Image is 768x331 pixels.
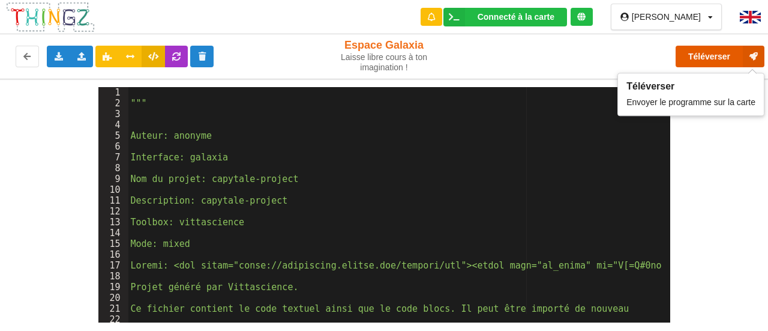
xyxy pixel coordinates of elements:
div: 12 [98,206,128,217]
div: 20 [98,293,128,303]
div: 5 [98,130,128,141]
div: 16 [98,249,128,260]
div: 2 [98,98,128,109]
div: Tu es connecté au serveur de création de Thingz [571,8,593,26]
div: 8 [98,163,128,174]
div: Espace Galaxia [320,38,449,73]
div: 14 [98,228,128,238]
div: 11 [98,195,128,206]
div: 13 [98,217,128,228]
div: 4 [98,120,128,130]
div: 1 [98,87,128,98]
img: thingz_logo.png [5,1,95,33]
div: 9 [98,174,128,184]
div: 18 [98,271,128,282]
div: Connecté à la carte [478,13,554,21]
div: 6 [98,141,128,152]
div: 19 [98,282,128,293]
img: gb.png [740,11,761,23]
div: 15 [98,238,128,249]
div: [PERSON_NAME] [632,13,701,21]
div: 21 [98,303,128,314]
div: 3 [98,109,128,120]
div: Laisse libre cours à ton imagination ! [320,52,449,73]
div: Téléverser [626,80,755,92]
div: 17 [98,260,128,271]
button: Téléverser [676,46,764,67]
div: 7 [98,152,128,163]
div: Envoyer le programme sur la carte [626,92,755,108]
div: 10 [98,184,128,195]
div: Ta base fonctionne bien ! [443,8,567,26]
div: 22 [98,314,128,325]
